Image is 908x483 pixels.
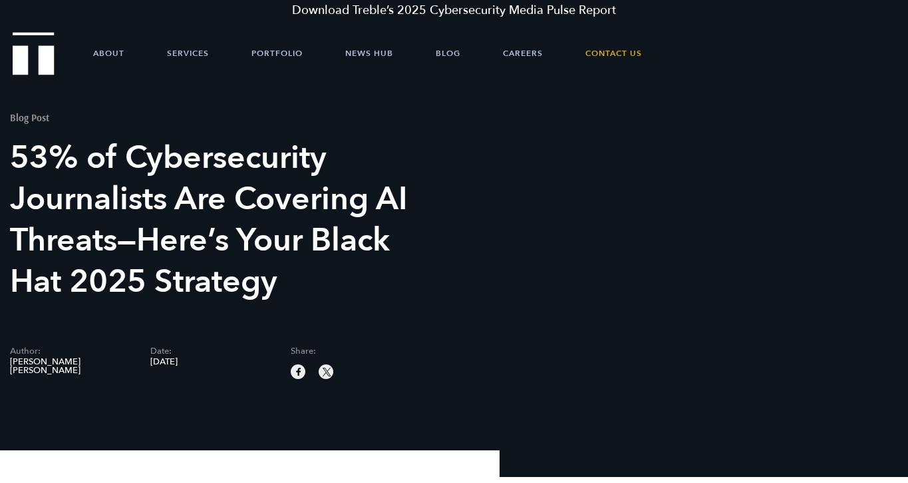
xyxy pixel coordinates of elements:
span: [DATE] [150,358,271,366]
a: Careers [503,33,543,73]
span: Date: [150,347,271,356]
a: Blog [436,33,460,73]
span: Author: [10,347,130,356]
a: Treble Homepage [13,33,53,74]
h1: 53% of Cybersecurity Journalists Are Covering AI Threats—Here’s Your Black Hat 2025 Strategy [10,137,431,302]
a: Portfolio [251,33,303,73]
mark: Blog Post [10,111,49,124]
a: About [93,33,124,73]
a: Contact Us [585,33,642,73]
a: News Hub [345,33,393,73]
a: Services [167,33,209,73]
span: Share: [291,347,411,356]
img: Treble logo [13,32,55,75]
img: facebook sharing button [293,366,305,378]
img: twitter sharing button [321,366,333,378]
span: [PERSON_NAME] [PERSON_NAME] [10,358,130,375]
